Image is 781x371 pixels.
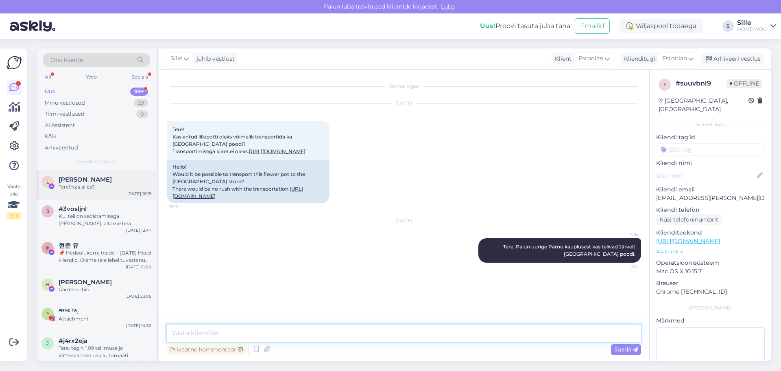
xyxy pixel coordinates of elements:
[552,55,572,63] div: Klient
[167,100,641,107] div: [DATE]
[126,359,151,365] div: [DATE] 13:45
[167,344,246,355] div: Privaatne kommentaar
[737,20,767,26] div: Sille
[45,110,85,118] div: Tiimi vestlused
[46,179,49,185] span: L
[126,264,151,270] div: [DATE] 15:00
[656,316,765,325] p: Märkmed
[127,191,151,197] div: [DATE] 16:18
[46,281,50,288] span: H
[45,121,75,130] div: AI Assistent
[59,205,87,213] span: #3vosljnl
[701,53,764,64] div: Arhiveeri vestlus
[656,159,765,167] p: Kliendi nimi
[503,244,637,257] span: Tere, Palun uurige Pärnu kauplusest kas telivad Järvelt [GEOGRAPHIC_DATA] poodi.
[136,110,148,118] div: 0
[172,126,305,154] span: Tere! Kas antud lillepotti oleks võimalik transportida ka [GEOGRAPHIC_DATA] poodi? Transportimise...
[662,54,687,63] span: Estonian
[7,183,21,220] div: Vaata siia
[130,88,148,96] div: 99+
[46,340,49,346] span: j
[656,267,765,276] p: Mac OS X 10.15.7
[46,208,49,214] span: 3
[656,194,765,202] p: [EMAIL_ADDRESS][PERSON_NAME][DOMAIN_NAME]
[657,171,755,180] input: Lisa nimi
[656,237,720,245] a: [URL][DOMAIN_NAME]
[656,288,765,296] p: Chrome [TECHNICAL_ID]
[737,26,767,33] div: HOME4YOU
[59,315,151,323] div: Attachment
[578,54,603,63] span: Estonian
[84,72,98,82] div: Web
[656,143,765,156] input: Lisa tag
[59,279,112,286] span: Halja Kivi
[125,293,151,299] div: [DATE] 23:05
[656,304,765,312] div: [PERSON_NAME]
[656,259,765,267] p: Operatsioonisüsteem
[47,311,49,317] span: ᴬ
[59,286,151,293] div: Garderoobid
[676,79,726,88] div: # suuvbnl9
[134,99,148,107] div: 29
[45,132,57,140] div: Kõik
[59,242,79,249] span: 현준 유
[621,55,655,63] div: Klienditugi
[656,121,765,128] div: Kliendi info
[480,22,495,30] b: Uus!
[43,72,52,82] div: All
[167,217,641,224] div: [DATE]
[45,144,78,152] div: Arhiveeritud
[249,148,305,154] a: [URL][DOMAIN_NAME]
[656,248,765,255] p: Vaata edasi ...
[59,308,78,315] span: ᴬᴺᴺᴱ ᵀᴬ.
[78,158,116,165] span: Uued vestlused
[656,185,765,194] p: Kliendi email
[656,214,722,225] div: Küsi telefoninumbrit
[59,249,151,264] div: 📌 Hädaolukorra teade – [DATE] Head kliendid, Oleme teie lehel tuvastanud sisu, mis [PERSON_NAME] ...
[126,323,151,329] div: [DATE] 14:32
[167,160,329,203] div: Hello! Would it be possible to transport this flower pot to the [GEOGRAPHIC_DATA] store? There wo...
[656,206,765,214] p: Kliendi telefon
[656,228,765,237] p: Klienditeekond
[45,88,55,96] div: Uus
[659,97,748,114] div: [GEOGRAPHIC_DATA], [GEOGRAPHIC_DATA]
[45,99,85,107] div: Minu vestlused
[170,54,182,63] span: Sille
[130,72,150,82] div: Socials
[575,18,610,34] button: Emailid
[193,55,235,63] div: juhib vestlust
[59,213,151,227] div: Kui teil on sedistamisega [PERSON_NAME], aitame hea meelega. Siin saate broneerida aja kõneks: [U...
[663,81,666,88] span: s
[59,337,87,345] span: #j4rx2eja
[656,279,765,288] p: Brauser
[480,21,572,31] div: Proovi tasuta juba täna:
[620,19,703,33] div: Väljaspool tööaega
[59,176,112,183] span: Liis Leesi
[608,232,639,238] span: Sille
[59,183,151,191] div: Tere! Kas alles?
[59,345,151,359] div: Tere. tegin 1.09 tellimuse ja kättesaamise pakiautomaati [GEOGRAPHIC_DATA] Lasnamägi aga pole vee...
[169,204,200,210] span: 18:10
[50,56,83,64] span: Otsi kliente
[737,20,776,33] a: SilleHOME4YOU
[45,245,50,251] span: 현
[726,79,762,88] span: Offline
[608,263,639,269] span: 8:55
[438,3,457,10] span: Luba
[614,346,638,353] span: Saada
[126,227,151,233] div: [DATE] 12:47
[656,133,765,142] p: Kliendi tag'id
[7,212,21,220] div: 2 / 3
[722,20,734,32] div: S
[7,55,22,70] img: Askly Logo
[167,83,641,90] div: Vestlus algas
